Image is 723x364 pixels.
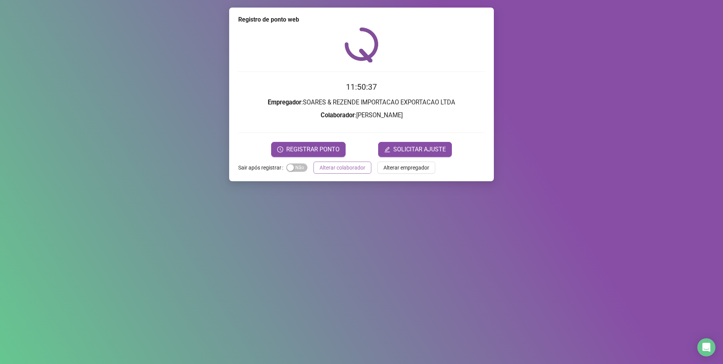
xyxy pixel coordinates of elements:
span: edit [384,146,390,152]
strong: Empregador [268,99,301,106]
h3: : SOARES & REZENDE IMPORTACAO EXPORTACAO LTDA [238,98,485,107]
span: clock-circle [277,146,283,152]
button: editSOLICITAR AJUSTE [378,142,452,157]
time: 11:50:37 [346,82,377,92]
h3: : [PERSON_NAME] [238,110,485,120]
span: Alterar empregador [383,163,429,172]
span: REGISTRAR PONTO [286,145,340,154]
button: Alterar empregador [377,162,435,174]
span: SOLICITAR AJUSTE [393,145,446,154]
div: Open Intercom Messenger [697,338,715,356]
label: Sair após registrar [238,162,286,174]
img: QRPoint [344,27,379,62]
div: Registro de ponto web [238,15,485,24]
span: Alterar colaborador [320,163,365,172]
button: Alterar colaborador [313,162,371,174]
button: REGISTRAR PONTO [271,142,346,157]
strong: Colaborador [321,112,355,119]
